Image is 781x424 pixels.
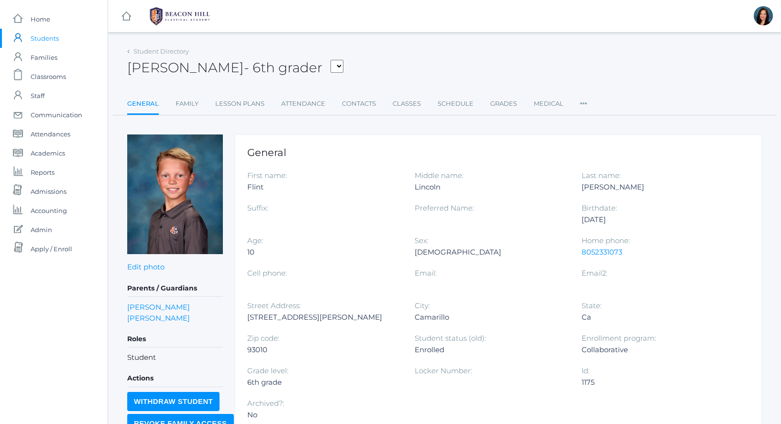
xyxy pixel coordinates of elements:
[31,124,70,144] span: Attendances
[31,67,66,86] span: Classrooms
[415,301,430,310] label: City:
[176,94,198,113] a: Family
[415,366,472,375] label: Locker Number:
[31,48,57,67] span: Families
[582,236,630,245] label: Home phone:
[247,171,287,180] label: First name:
[582,181,735,193] div: [PERSON_NAME]
[247,147,749,158] h1: General
[582,377,735,388] div: 1175
[127,60,343,75] h2: [PERSON_NAME]
[247,181,400,193] div: Flint
[247,377,400,388] div: 6th grade
[31,201,67,220] span: Accounting
[582,247,622,257] a: 8052331073
[490,94,517,113] a: Grades
[415,171,463,180] label: Middle name:
[582,268,607,278] label: Email2:
[754,6,773,25] div: Curcinda Young
[247,399,284,408] label: Archived?:
[534,94,563,113] a: Medical
[438,94,473,113] a: Schedule
[247,301,301,310] label: Street Address:
[31,86,44,105] span: Staff
[127,370,223,387] h5: Actions
[582,171,621,180] label: Last name:
[582,334,656,343] label: Enrollment program:
[247,409,400,421] div: No
[31,105,82,124] span: Communication
[215,94,264,113] a: Lesson Plans
[393,94,421,113] a: Classes
[127,301,190,312] a: [PERSON_NAME]
[415,344,568,356] div: Enrolled
[133,47,189,55] a: Student Directory
[247,203,268,212] label: Suffix:
[31,29,59,48] span: Students
[31,220,52,239] span: Admin
[415,236,429,245] label: Sex:
[31,239,72,258] span: Apply / Enroll
[127,312,190,324] a: [PERSON_NAME]
[415,312,568,323] div: Camarillo
[582,344,735,356] div: Collaborative
[127,280,223,297] h5: Parents / Guardians
[582,214,735,225] div: [DATE]
[127,352,223,363] li: Student
[582,366,590,375] label: Id:
[342,94,376,113] a: Contacts
[31,10,50,29] span: Home
[31,182,66,201] span: Admissions
[31,144,65,163] span: Academics
[582,203,617,212] label: Birthdate:
[415,246,568,258] div: [DEMOGRAPHIC_DATA]
[415,334,486,343] label: Student status (old):
[415,181,568,193] div: Lincoln
[281,94,325,113] a: Attendance
[247,268,287,278] label: Cell phone:
[582,312,735,323] div: Ca
[247,312,400,323] div: [STREET_ADDRESS][PERSON_NAME]
[31,163,55,182] span: Reports
[127,392,220,411] input: Withdraw Student
[247,236,263,245] label: Age:
[127,134,223,254] img: Flint Lee
[247,334,279,343] label: Zip code:
[127,94,159,115] a: General
[127,262,165,271] a: Edit photo
[247,246,400,258] div: 10
[247,344,400,356] div: 93010
[244,59,322,76] span: - 6th grader
[415,268,437,278] label: Email:
[582,301,602,310] label: State:
[415,203,474,212] label: Preferred Name:
[144,4,216,28] img: BHCALogos-05-308ed15e86a5a0abce9b8dd61676a3503ac9727e845dece92d48e8588c001991.png
[247,366,288,375] label: Grade level:
[127,331,223,347] h5: Roles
